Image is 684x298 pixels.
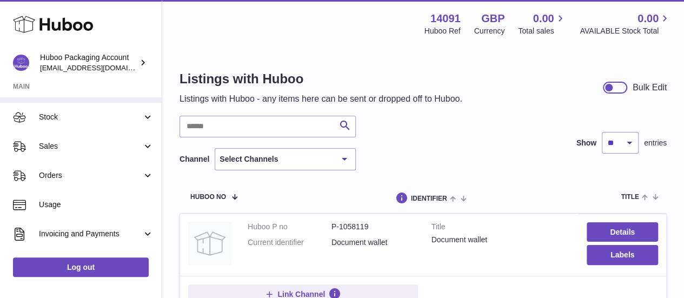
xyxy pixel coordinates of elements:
[40,63,159,72] span: [EMAIL_ADDRESS][DOMAIN_NAME]
[587,245,658,264] button: Labels
[518,11,566,36] a: 0.00 Total sales
[331,237,415,248] dd: Document wallet
[637,11,659,26] span: 0.00
[180,70,462,88] h1: Listings with Huboo
[644,138,667,148] span: entries
[518,26,566,36] span: Total sales
[248,237,331,248] dt: Current identifier
[424,26,461,36] div: Huboo Ref
[188,222,231,265] img: Document wallet
[533,11,554,26] span: 0.00
[331,222,415,232] dd: P-1058119
[576,138,596,148] label: Show
[580,11,671,36] a: 0.00 AVAILABLE Stock Total
[587,222,658,242] a: Details
[411,195,447,202] span: identifier
[190,194,226,201] span: Huboo no
[430,11,461,26] strong: 14091
[220,153,278,164] span: Select Channels
[39,141,142,151] span: Sales
[248,222,331,232] dt: Huboo P no
[481,11,504,26] strong: GBP
[180,154,209,164] label: Channel
[633,82,667,94] div: Bulk Edit
[39,112,142,122] span: Stock
[474,26,505,36] div: Currency
[180,93,462,105] p: Listings with Huboo - any items here can be sent or dropped off to Huboo.
[39,200,154,210] span: Usage
[580,26,671,36] span: AVAILABLE Stock Total
[40,52,137,73] div: Huboo Packaging Account
[39,229,142,239] span: Invoicing and Payments
[13,257,149,277] a: Log out
[13,55,29,71] img: internalAdmin-14091@internal.huboo.com
[621,194,639,201] span: title
[431,222,571,235] strong: Title
[39,170,142,181] span: Orders
[431,235,571,245] div: Document wallet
